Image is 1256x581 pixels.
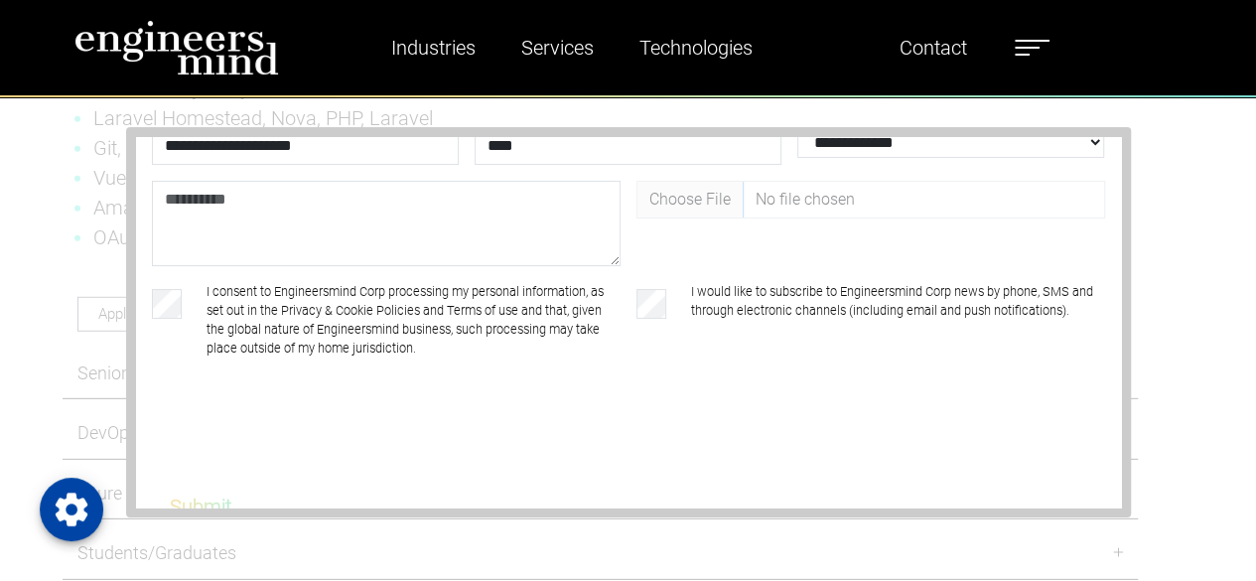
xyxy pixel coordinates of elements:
[383,25,484,71] a: Industries
[156,408,458,486] iframe: reCAPTCHA
[207,282,621,359] label: I consent to Engineersmind Corp processing my personal information, as set out in the Privacy & C...
[631,25,761,71] a: Technologies
[892,25,975,71] a: Contact
[513,25,602,71] a: Services
[691,282,1105,359] label: I would like to subscribe to Engineersmind Corp news by phone, SMS and through electronic channel...
[74,20,279,75] img: logo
